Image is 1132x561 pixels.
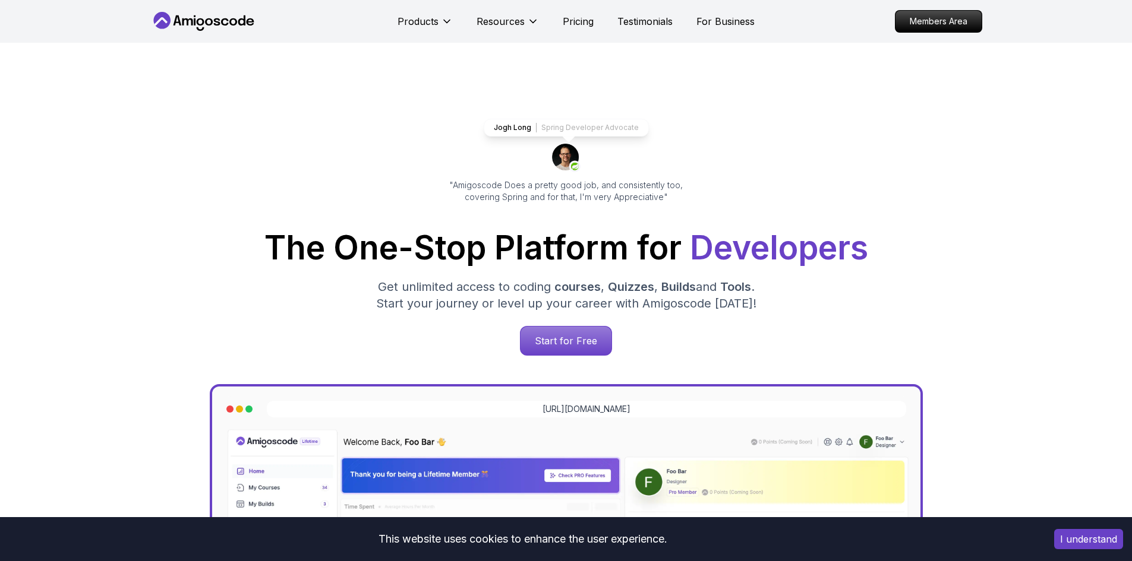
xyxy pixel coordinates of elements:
[543,403,630,415] a: [URL][DOMAIN_NAME]
[9,526,1036,552] div: This website uses cookies to enhance the user experience.
[895,11,982,32] p: Members Area
[398,14,439,28] p: Products
[541,123,639,132] p: Spring Developer Advocate
[617,14,673,28] a: Testimonials
[433,179,699,203] p: "Amigoscode Does a pretty good job, and consistently too, covering Spring and for that, I'm very ...
[1054,529,1123,549] button: Accept cookies
[552,144,581,172] img: josh long
[520,326,612,356] a: Start for Free
[494,123,531,132] p: Jogh Long
[398,14,453,38] button: Products
[720,280,751,294] span: Tools
[690,228,868,267] span: Developers
[696,14,755,28] a: For Business
[608,280,654,294] span: Quizzes
[554,280,601,294] span: courses
[160,232,973,264] h1: The One-Stop Platform for
[367,278,766,312] p: Get unlimited access to coding , , and . Start your journey or level up your career with Amigosco...
[477,14,525,28] p: Resources
[563,14,594,28] a: Pricing
[661,280,696,294] span: Builds
[477,14,539,38] button: Resources
[521,327,611,355] p: Start for Free
[895,10,982,33] a: Members Area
